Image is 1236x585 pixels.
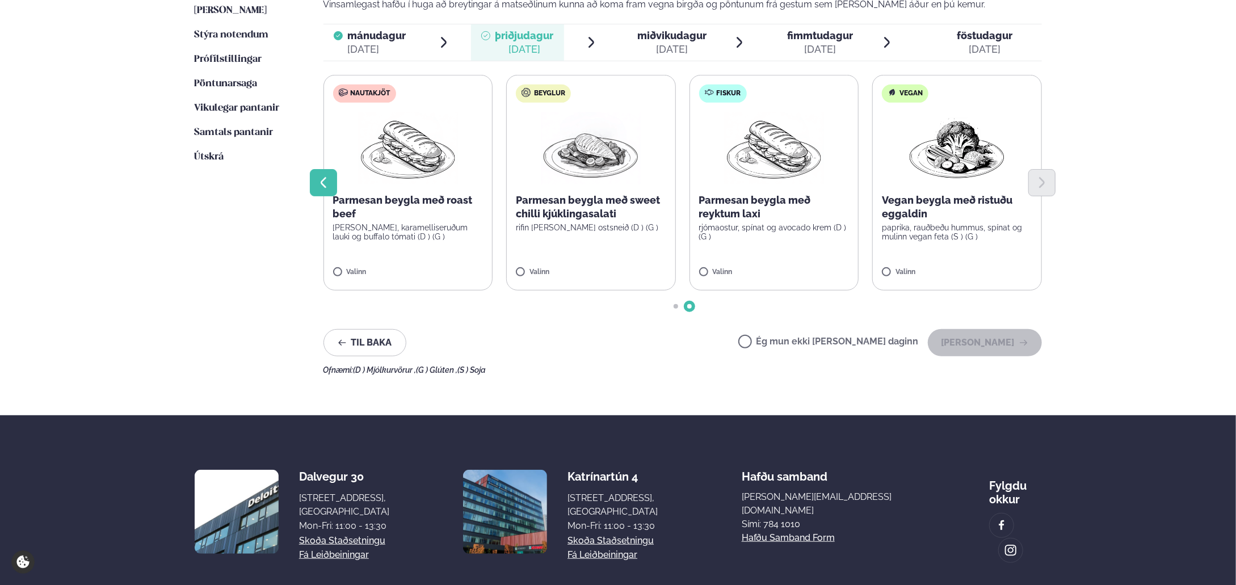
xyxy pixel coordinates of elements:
span: Go to slide 2 [687,304,692,309]
a: Fá leiðbeiningar [567,548,637,562]
a: Prófílstillingar [195,53,262,66]
a: Vikulegar pantanir [195,102,280,115]
span: (S ) Soja [458,365,486,374]
button: Next slide [1028,169,1056,196]
span: Stýra notendum [195,30,269,40]
a: image alt [999,538,1023,562]
p: Parmesan beygla með reyktum laxi [699,193,850,221]
a: Fá leiðbeiningar [299,548,369,562]
a: Skoða staðsetningu [299,534,385,548]
a: Útskrá [195,150,224,164]
img: image alt [463,470,547,554]
p: [PERSON_NAME], karamelliseruðum lauki og buffalo tómati (D ) (G ) [333,223,484,241]
p: Parmesan beygla með roast beef [333,193,484,221]
button: Previous slide [310,169,337,196]
p: rjómaostur, spínat og avocado krem (D ) (G ) [699,223,850,241]
img: Vegan.svg [888,88,897,97]
img: image alt [995,519,1008,532]
span: Útskrá [195,152,224,162]
div: Dalvegur 30 [299,470,389,483]
p: paprika, rauðbeðu hummus, spínat og mulinn vegan feta (S ) (G ) [882,223,1032,241]
button: [PERSON_NAME] [928,329,1042,356]
span: fimmtudagur [787,30,853,41]
p: Vegan beygla með ristuðu eggaldin [882,193,1032,221]
a: Hafðu samband form [742,531,835,545]
div: [DATE] [637,43,707,56]
a: Pöntunarsaga [195,77,258,91]
span: þriðjudagur [495,30,553,41]
img: Chicken-breast.png [541,112,641,184]
span: Go to slide 1 [674,304,678,309]
img: Panini.png [724,112,824,184]
div: [STREET_ADDRESS], [GEOGRAPHIC_DATA] [299,491,389,519]
img: image alt [195,470,279,554]
span: miðvikudagur [637,30,707,41]
span: (G ) Glúten , [417,365,458,374]
span: Hafðu samband [742,461,827,483]
span: Samtals pantanir [195,128,274,137]
p: rifin [PERSON_NAME] ostsneið (D ) (G ) [516,223,666,232]
span: mánudagur [347,30,406,41]
span: [PERSON_NAME] [195,6,267,15]
a: Skoða staðsetningu [567,534,654,548]
span: Fiskur [717,89,741,98]
a: Cookie settings [11,550,35,574]
div: [DATE] [787,43,853,56]
div: Mon-Fri: 11:00 - 13:30 [567,519,658,533]
img: Panini.png [358,112,458,184]
img: bagle-new-16px.svg [522,88,531,97]
div: [STREET_ADDRESS], [GEOGRAPHIC_DATA] [567,491,658,519]
div: [DATE] [495,43,553,56]
div: Katrínartún 4 [567,470,658,483]
span: föstudagur [957,30,1012,41]
span: Beyglur [534,89,565,98]
span: (D ) Mjólkurvörur , [354,365,417,374]
div: [DATE] [957,43,1012,56]
a: Stýra notendum [195,28,269,42]
span: Prófílstillingar [195,54,262,64]
a: [PERSON_NAME] [195,4,267,18]
div: [DATE] [347,43,406,56]
div: Fylgdu okkur [989,470,1041,506]
button: Til baka [323,329,406,356]
div: Ofnæmi: [323,365,1042,374]
a: image alt [990,514,1014,537]
p: Sími: 784 1010 [742,517,906,531]
span: Vikulegar pantanir [195,103,280,113]
span: Nautakjöt [351,89,390,98]
div: Mon-Fri: 11:00 - 13:30 [299,519,389,533]
a: Samtals pantanir [195,126,274,140]
img: image alt [1004,544,1017,557]
img: fish.svg [705,88,714,97]
img: beef.svg [339,88,348,97]
img: Vegan.png [907,112,1007,184]
span: Pöntunarsaga [195,79,258,89]
p: Parmesan beygla með sweet chilli kjúklingasalati [516,193,666,221]
span: Vegan [899,89,923,98]
a: [PERSON_NAME][EMAIL_ADDRESS][DOMAIN_NAME] [742,490,906,517]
